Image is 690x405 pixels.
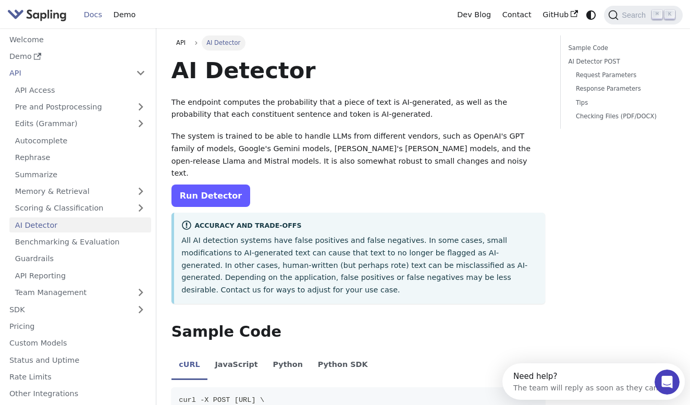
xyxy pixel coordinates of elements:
[9,100,151,115] a: Pre and Postprocessing
[181,220,538,232] div: Accuracy and Trade-offs
[655,370,680,395] iframe: Intercom live chat
[4,4,187,33] div: Open Intercom Messenger
[130,302,151,317] button: Expand sidebar category 'SDK'
[4,336,151,351] a: Custom Models
[4,319,151,334] a: Pricing
[108,7,141,23] a: Demo
[171,130,546,180] p: The system is trained to be able to handle LLMs from different vendors, such as OpenAI's GPT fami...
[171,56,546,84] h1: AI Detector
[9,217,151,232] a: AI Detector
[537,7,583,23] a: GitHub
[78,7,108,23] a: Docs
[604,6,682,24] button: Search (Command+K)
[619,11,652,19] span: Search
[171,323,546,341] h2: Sample Code
[179,396,264,404] span: curl -X POST [URL] \
[576,70,668,80] a: Request Parameters
[576,112,668,121] a: Checking Files (PDF/DOCX)
[11,9,156,17] div: Need help?
[502,363,685,400] iframe: Intercom live chat discovery launcher
[9,133,151,148] a: Autocomplete
[11,17,156,28] div: The team will reply as soon as they can
[9,251,151,266] a: Guardrails
[9,201,151,216] a: Scoring & Classification
[9,285,151,300] a: Team Management
[4,386,151,401] a: Other Integrations
[4,49,151,64] a: Demo
[9,268,151,283] a: API Reporting
[584,7,599,22] button: Switch between dark and light mode (currently system mode)
[451,7,496,23] a: Dev Blog
[569,57,671,67] a: AI Detector POST
[171,96,546,121] p: The endpoint computes the probability that a piece of text is AI-generated, as well as the probab...
[171,185,250,207] a: Run Detector
[176,39,186,46] span: API
[9,184,151,199] a: Memory & Retrieval
[9,235,151,250] a: Benchmarking & Evaluation
[202,35,245,50] span: AI Detector
[171,35,546,50] nav: Breadcrumbs
[130,66,151,81] button: Collapse sidebar category 'API'
[664,10,675,19] kbd: K
[4,302,130,317] a: SDK
[171,35,191,50] a: API
[4,352,151,367] a: Status and Uptime
[207,351,265,380] li: JavaScript
[4,32,151,47] a: Welcome
[497,7,537,23] a: Contact
[310,351,375,380] li: Python SDK
[9,82,151,97] a: API Access
[7,7,70,22] a: Sapling.ai
[576,84,668,94] a: Response Parameters
[4,66,130,81] a: API
[7,7,67,22] img: Sapling.ai
[9,150,151,165] a: Rephrase
[171,351,207,380] li: cURL
[265,351,310,380] li: Python
[181,235,538,297] p: All AI detection systems have false positives and false negatives. In some cases, small modificat...
[652,10,662,19] kbd: ⌘
[4,370,151,385] a: Rate Limits
[569,43,671,53] a: Sample Code
[576,98,668,108] a: Tips
[9,116,151,131] a: Edits (Grammar)
[9,167,151,182] a: Summarize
